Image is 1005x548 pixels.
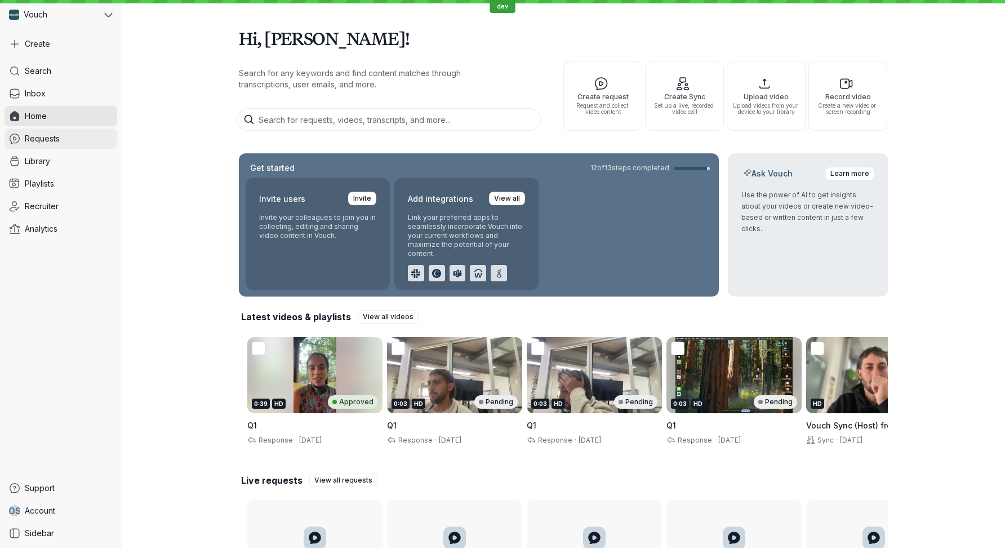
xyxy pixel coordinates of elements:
[5,151,117,171] a: Library
[314,475,372,486] span: View all requests
[741,168,795,179] h2: Ask Vouch
[241,311,351,323] h2: Latest videos & playlists
[299,436,322,444] span: [DATE]
[650,103,719,115] span: Set up a live, recorded video call
[256,436,293,444] span: Response
[24,9,47,20] span: Vouch
[671,399,689,409] div: 0:03
[489,192,525,205] a: View all
[293,436,299,445] span: ·
[5,106,117,126] a: Home
[568,103,637,115] span: Request and collect video content
[358,310,419,324] a: View all videos
[494,193,520,204] span: View all
[830,168,869,179] span: Learn more
[25,156,50,167] span: Library
[691,399,705,409] div: HD
[25,111,47,122] span: Home
[25,528,54,539] span: Sidebar
[25,65,51,77] span: Search
[808,61,887,131] button: Record videoCreate a new video or screen recording
[811,399,824,409] div: HD
[552,399,565,409] div: HD
[572,436,579,445] span: ·
[5,129,117,149] a: Requests
[412,399,425,409] div: HD
[433,436,439,445] span: ·
[348,192,376,205] a: Invite
[5,34,117,54] button: Create
[527,421,536,430] span: Q1
[727,61,806,131] button: Upload videoUpload videos from your device to your library
[614,395,657,409] div: Pending
[741,189,874,235] p: Use the power of AI to get insights about your videos or create new video-based or written conten...
[25,38,50,50] span: Create
[363,311,413,322] span: View all videos
[241,474,303,487] h2: Live requests
[15,505,21,516] span: S
[536,436,572,444] span: Response
[25,483,55,494] span: Support
[5,478,117,498] a: Support
[5,5,117,25] button: Vouch avatarVouch
[387,421,397,430] span: Q1
[666,421,676,430] span: Q1
[247,421,257,430] span: Q1
[25,201,59,212] span: Recruiter
[25,88,46,99] span: Inbox
[237,108,541,131] input: Search for requests, videos, transcripts, and more...
[396,436,433,444] span: Response
[25,505,55,516] span: Account
[712,436,718,445] span: ·
[590,163,710,173] a: 12of13steps completed
[754,395,797,409] div: Pending
[5,219,117,239] a: Analytics
[568,93,637,100] span: Create request
[563,61,642,131] button: Create requestRequest and collect video content
[239,68,509,90] p: Search for any keywords and find content matches through transcriptions, user emails, and more.
[579,436,601,444] span: [DATE]
[834,436,840,445] span: ·
[645,61,724,131] button: Create SyncSet up a live, recorded video call
[9,10,19,20] img: Vouch avatar
[5,61,117,81] a: Search
[590,163,669,173] span: 12 of 13 steps completed
[408,213,525,258] p: Link your preferred apps to seamlessly incorporate Vouch into your current workflows and maximize...
[5,196,117,216] a: Recruiter
[328,395,378,409] div: Approved
[806,420,941,431] h3: Vouch Sync (Host) from 8 August 2025 at 04:47 am
[8,505,15,516] span: D
[806,421,933,441] span: Vouch Sync (Host) from [DATE] 04:47 am
[5,523,117,543] a: Sidebar
[248,162,297,174] h2: Get started
[5,501,117,521] a: DSAccount
[5,83,117,104] a: Inbox
[259,192,305,206] h2: Invite users
[650,93,719,100] span: Create Sync
[439,436,461,444] span: [DATE]
[815,436,834,444] span: Sync
[272,399,286,409] div: HD
[5,174,117,194] a: Playlists
[408,192,473,206] h2: Add integrations
[25,133,60,144] span: Requests
[531,399,549,409] div: 0:03
[309,474,377,487] a: View all requests
[732,93,801,100] span: Upload video
[825,167,874,180] a: Learn more
[259,213,376,240] p: Invite your colleagues to join you in collecting, editing and sharing video content in Vouch.
[5,5,102,25] div: Vouch
[252,399,270,409] div: 0:39
[474,395,518,409] div: Pending
[353,193,371,204] span: Invite
[813,93,882,100] span: Record video
[675,436,712,444] span: Response
[392,399,410,409] div: 0:03
[718,436,741,444] span: [DATE]
[732,103,801,115] span: Upload videos from your device to your library
[25,223,57,235] span: Analytics
[25,178,54,189] span: Playlists
[840,436,862,444] span: [DATE]
[239,23,888,54] h1: Hi, [PERSON_NAME]!
[813,103,882,115] span: Create a new video or screen recording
